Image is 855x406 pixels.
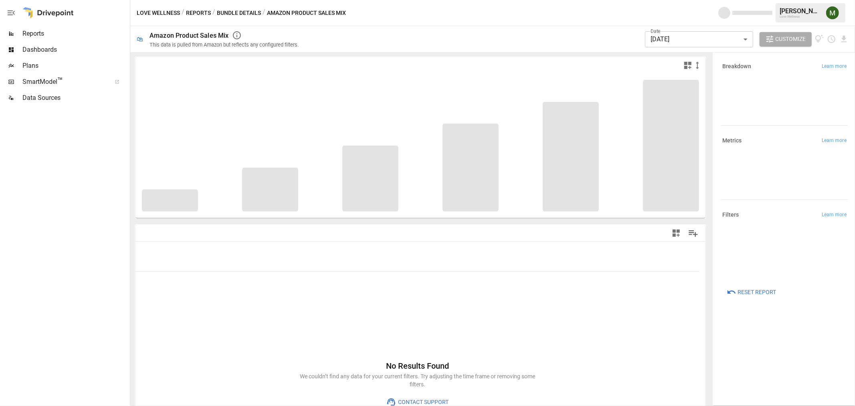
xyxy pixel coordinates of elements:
[822,63,847,71] span: Learn more
[839,35,849,44] button: Download report
[815,32,824,47] button: View documentation
[822,211,847,219] span: Learn more
[684,224,702,242] button: Manage Columns
[738,287,776,297] span: Reset Report
[22,93,128,103] span: Data Sources
[212,8,215,18] div: /
[760,32,812,47] button: Customize
[297,359,538,372] h6: No Results Found
[780,7,821,15] div: [PERSON_NAME]
[22,77,106,87] span: SmartModel
[22,45,128,55] span: Dashboards
[822,137,847,145] span: Learn more
[57,76,63,86] span: ™
[137,8,180,18] button: Love Wellness
[297,372,538,388] p: We couldn’t find any data for your current filters. Try adjusting the time frame or removing some...
[776,34,806,44] span: Customize
[721,285,782,299] button: Reset Report
[827,35,836,44] button: Schedule report
[780,15,821,18] div: Love Wellness
[651,35,669,43] span: [DATE]
[22,61,128,71] span: Plans
[722,62,751,71] h6: Breakdown
[150,42,299,48] div: This data is pulled from Amazon but reflects any configured filters.
[22,29,128,39] span: Reports
[651,28,661,35] label: Date
[263,8,265,18] div: /
[150,32,229,39] div: Amazon Product Sales Mix
[722,136,742,145] h6: Metrics
[182,8,184,18] div: /
[217,8,261,18] button: Bundle Details
[826,6,839,19] img: Meredith Lacasse
[137,35,143,43] div: 🛍
[722,211,739,219] h6: Filters
[821,2,844,24] button: Meredith Lacasse
[186,8,211,18] button: Reports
